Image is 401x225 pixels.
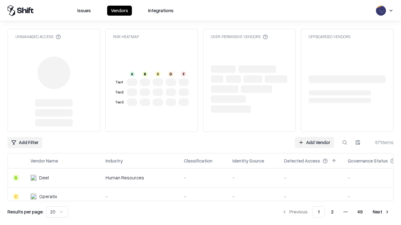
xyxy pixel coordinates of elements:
div: Governance Status [348,157,388,164]
div: - [106,193,174,200]
div: - [184,174,222,181]
div: Unmanaged Access [15,34,61,39]
div: D [168,72,173,77]
div: B [143,72,148,77]
div: - [284,174,338,181]
nav: pagination [278,206,393,217]
div: - [284,193,338,200]
div: Offboarded Vendors [309,34,350,39]
div: Vendor Name [30,157,58,164]
button: 49 [352,206,368,217]
div: - [232,174,274,181]
div: 971 items [368,139,393,146]
div: Risk Heatmap [113,34,139,39]
button: Add Filter [8,137,42,148]
div: Over-Permissive Vendors [211,34,268,39]
button: Integrations [144,6,177,16]
div: Human Resources [106,174,174,181]
a: Add Vendor [295,137,334,148]
button: Vendors [107,6,132,16]
button: 1 [313,206,325,217]
div: - [232,193,274,200]
div: Tier 2 [114,90,124,95]
div: C [155,72,160,77]
div: - [184,193,222,200]
div: Detected Access [284,157,320,164]
button: Issues [74,6,95,16]
div: Operatix [39,193,57,200]
div: B [13,175,19,181]
div: Identity Source [232,157,264,164]
div: Tier 3 [114,100,124,105]
button: 2 [326,206,339,217]
div: Deel [39,174,49,181]
div: Tier 1 [114,80,124,85]
img: Operatix [30,193,37,200]
div: F [181,72,186,77]
div: Industry [106,157,123,164]
div: Classification [184,157,212,164]
div: A [130,72,135,77]
p: Results per page: [8,208,44,215]
button: Next [369,206,393,217]
div: C [13,193,19,200]
img: Deel [30,175,37,181]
